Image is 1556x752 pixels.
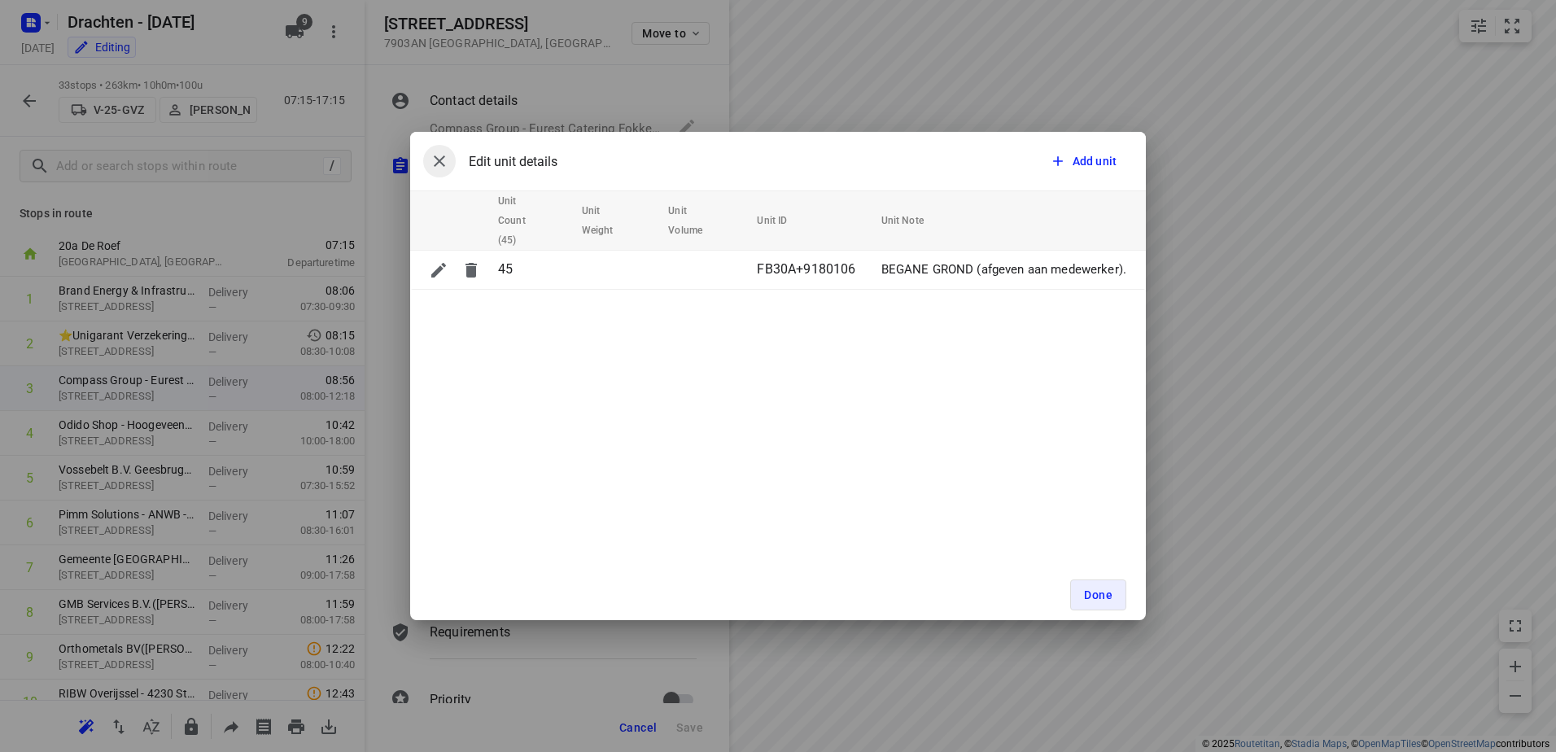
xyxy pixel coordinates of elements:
button: Add unit [1043,146,1126,176]
span: Unit Volume [668,201,737,240]
td: FB30A+9180106 [750,251,874,290]
button: Delete [455,254,487,286]
button: Edit [422,254,455,286]
span: Add unit [1073,153,1117,169]
button: Done [1070,579,1126,610]
td: 45 [492,251,575,290]
div: Edit unit details [423,145,557,177]
span: Done [1084,588,1112,601]
p: BEGANE GROND (afgeven aan medewerker). [881,260,1126,279]
span: Unit Count (45) [498,191,562,250]
span: Unit Note [881,211,945,230]
span: Unit ID [757,211,808,230]
span: Unit Weight [582,201,649,240]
